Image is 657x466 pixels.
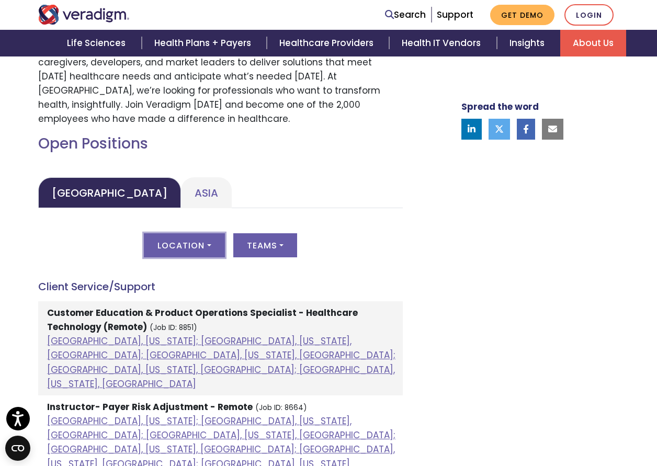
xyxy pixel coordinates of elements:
a: Insights [497,30,560,56]
img: Veradigm logo [38,5,130,25]
button: Location [144,233,224,257]
button: Teams [233,233,297,257]
button: Open CMP widget [5,436,30,461]
a: Health Plans + Payers [142,30,267,56]
h4: Client Service/Support [38,280,403,293]
small: (Job ID: 8664) [255,403,307,413]
a: Search [385,8,426,22]
a: Login [564,4,614,26]
a: Healthcare Providers [267,30,389,56]
h2: Open Positions [38,135,403,153]
p: Join a passionate team of dedicated associates who work side-by-side with caregivers, developers,... [38,41,403,126]
a: Get Demo [490,5,554,25]
a: About Us [560,30,626,56]
a: [GEOGRAPHIC_DATA], [US_STATE]; [GEOGRAPHIC_DATA], [US_STATE], [GEOGRAPHIC_DATA]; [GEOGRAPHIC_DATA... [47,335,395,390]
a: Life Sciences [54,30,141,56]
strong: Instructor- Payer Risk Adjustment - Remote [47,401,253,413]
a: Asia [181,177,232,208]
a: Support [437,8,473,21]
strong: Customer Education & Product Operations Specialist - Healthcare Technology (Remote) [47,306,358,333]
a: Health IT Vendors [389,30,496,56]
small: (Job ID: 8851) [150,323,197,333]
strong: Spread the word [461,100,539,113]
a: [GEOGRAPHIC_DATA] [38,177,181,208]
